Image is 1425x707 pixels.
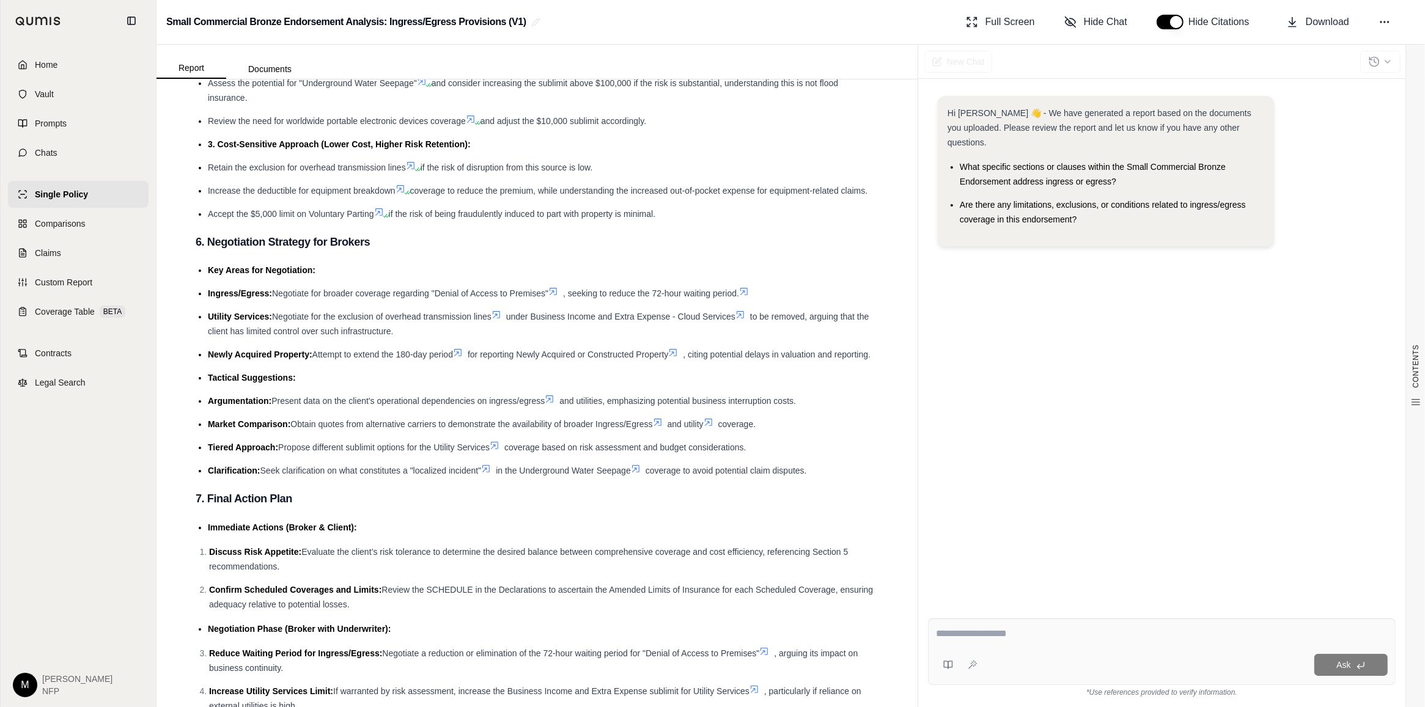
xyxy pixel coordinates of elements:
h2: Small Commercial Bronze Endorsement Analysis: Ingress/Egress Provisions (V1) [166,11,526,33]
span: Increase Utility Services Limit: [209,686,333,696]
span: Hide Citations [1188,15,1257,29]
span: , arguing its impact on business continuity. [209,648,858,673]
span: Hi [PERSON_NAME] 👋 - We have generated a report based on the documents you uploaded. Please revie... [948,108,1251,147]
span: Are there any limitations, exclusions, or conditions related to ingress/egress coverage in this e... [960,200,1246,224]
span: Obtain quotes from alternative carriers to demonstrate the availability of broader Ingress/Egress [290,419,652,429]
span: CONTENTS [1411,345,1421,388]
span: if the risk of disruption from this source is low. [421,163,593,172]
span: Single Policy [35,188,88,200]
span: Contracts [35,347,72,359]
span: Negotiate for broader coverage regarding "Denial of Access to Premises" [272,288,548,298]
span: Home [35,59,57,71]
span: Discuss Risk Appetite: [209,547,301,557]
div: M [13,673,37,697]
span: Utility Services: [208,312,272,321]
span: What specific sections or clauses within the Small Commercial Bronze Endorsement address ingress ... [960,162,1226,186]
span: and utility [668,419,704,429]
a: Coverage TableBETA [8,298,149,325]
button: Collapse sidebar [122,11,141,31]
span: Vault [35,88,54,100]
span: If warranted by risk assessment, increase the Business Income and Extra Expense sublimit for Util... [333,686,749,696]
span: Claims [35,247,61,259]
span: 3. Cost-Sensitive Approach (Lower Cost, Higher Risk Retention): [208,139,471,149]
span: coverage to reduce the premium, while understanding the increased out-of-pocket expense for equip... [410,186,868,196]
span: Legal Search [35,376,86,389]
span: BETA [100,306,125,318]
button: Report [156,58,226,79]
span: Confirm Scheduled Coverages and Limits: [209,585,381,595]
span: Newly Acquired Property: [208,350,312,359]
span: Tactical Suggestions: [208,373,296,383]
a: Single Policy [8,181,149,208]
span: Download [1306,15,1349,29]
span: Accept the $5,000 limit on Voluntary Parting [208,209,374,219]
span: Clarification: [208,466,260,475]
span: Full Screen [985,15,1035,29]
button: Hide Chat [1059,10,1132,34]
span: Increase the deductible for equipment breakdown [208,186,396,196]
span: NFP [42,685,112,697]
span: Coverage Table [35,306,95,318]
span: coverage to avoid potential claim disputes. [646,466,807,475]
span: if the risk of being fraudulently induced to part with property is minimal. [389,209,656,219]
span: Reduce Waiting Period for Ingress/Egress: [209,648,382,658]
span: , citing potential delays in valuation and reporting. [683,350,871,359]
span: in the Underground Water Seepage [496,466,631,475]
span: Hide Chat [1084,15,1127,29]
span: and adjust the $10,000 sublimit accordingly. [481,116,646,126]
span: under Business Income and Extra Expense - Cloud Services [506,312,735,321]
button: Full Screen [961,10,1040,34]
img: Qumis Logo [15,16,61,26]
span: coverage. [718,419,756,429]
span: Prompts [35,117,67,130]
span: for reporting Newly Acquired or Constructed Property [468,350,668,359]
a: Comparisons [8,210,149,237]
span: Custom Report [35,276,92,288]
a: Prompts [8,110,149,137]
span: Review the SCHEDULE in the Declarations to ascertain the Amended Limits of Insurance for each Sch... [209,585,873,609]
span: Ask [1336,660,1350,670]
span: Seek clarification on what constitutes a "localized incident" [260,466,482,475]
span: Assess the potential for "Underground Water Seepage" [208,78,417,88]
span: [PERSON_NAME] [42,673,112,685]
span: and utilities, emphasizing potential business interruption costs. [559,396,796,406]
span: Key Areas for Negotiation: [208,265,315,275]
span: Propose different sublimit options for the Utility Services [278,442,490,452]
span: Market Comparison: [208,419,290,429]
button: Download [1281,10,1354,34]
span: Negotiate a reduction or elimination of the 72-hour waiting period for "Denial of Access to Premi... [382,648,759,658]
a: Vault [8,81,149,108]
span: Chats [35,147,57,159]
span: Tiered Approach: [208,442,278,452]
span: Comparisons [35,218,85,230]
h3: 6. Negotiation Strategy for Brokers [196,231,878,253]
span: Evaluate the client’s risk tolerance to determine the desired balance between comprehensive cover... [209,547,848,571]
span: Attempt to extend the 180-day period [312,350,453,359]
div: *Use references provided to verify information. [928,685,1396,697]
a: Contracts [8,340,149,367]
span: , seeking to reduce the 72-hour waiting period. [563,288,739,298]
button: Ask [1314,654,1388,676]
span: Negotiation Phase (Broker with Underwriter): [208,624,391,634]
a: Claims [8,240,149,266]
span: Argumentation: [208,396,271,406]
button: Documents [226,59,314,79]
span: Present data on the client's operational dependencies on ingress/egress [271,396,545,406]
h3: 7. Final Action Plan [196,488,878,510]
span: Ingress/Egress: [208,288,272,298]
a: Home [8,51,149,78]
span: Retain the exclusion for overhead transmission lines [208,163,406,172]
a: Custom Report [8,269,149,296]
a: Legal Search [8,369,149,396]
span: coverage based on risk assessment and budget considerations. [504,442,746,452]
a: Chats [8,139,149,166]
span: Immediate Actions (Broker & Client): [208,522,357,532]
span: Review the need for worldwide portable electronic devices coverage [208,116,466,126]
span: Negotiate for the exclusion of overhead transmission lines [272,312,492,321]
